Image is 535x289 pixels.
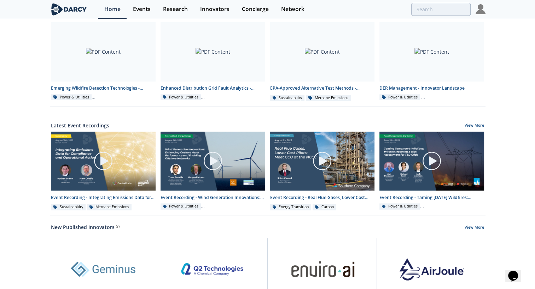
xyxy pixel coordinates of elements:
img: Video Content [51,132,156,190]
a: PDF Content Emerging Wildfire Detection Technologies - Technology Landscape Power & Utilities [48,22,158,102]
a: Latest Event Recordings [51,122,109,129]
img: play-chapters-gray.svg [93,151,113,171]
div: Energy Transition [270,204,312,210]
div: Methane Emissions [87,204,132,210]
img: play-chapters-gray.svg [422,151,442,171]
div: Carbon [313,204,336,210]
div: Power & Utilities [379,94,420,101]
img: Profile [476,4,485,14]
a: PDF Content DER Management - Innovator Landscape Power & Utilities [377,22,487,102]
img: Video Content [270,132,375,191]
div: Enhanced Distribution Grid Fault Analytics - Innovator Landscape [161,85,265,91]
div: Innovators [200,6,229,12]
a: PDF Content Enhanced Distribution Grid Fault Analytics - Innovator Landscape Power & Utilities [158,22,268,102]
input: Advanced Search [411,3,471,16]
div: Power & Utilities [161,203,201,210]
div: Power & Utilities [51,94,92,101]
img: information.svg [116,225,120,229]
div: Event Recording - Integrating Emissions Data for Compliance and Operational Action [51,194,156,201]
div: Event Recording - Wind Generation Innovations: Enhancing Onshore Asset Performance and Enabling O... [161,194,265,201]
a: New Published Innovators [51,223,115,231]
div: Event Recording - Taming [DATE] Wildfires: Wildfire Modeling & Risk Assessment for T&D Grids [379,194,484,201]
img: logo-wide.svg [50,3,88,16]
a: Video Content Event Recording - Integrating Emissions Data for Compliance and Operational Action ... [48,132,158,211]
a: PDF Content EPA-Approved Alternative Test Methods - Innovator Comparison Sustainability Methane E... [268,22,377,102]
a: View More [465,123,484,129]
img: play-chapters-gray.svg [312,151,332,171]
a: Video Content Event Recording - Real Flue Gases, Lower Cost Pilots: Meet CCU at the NCCC Energy T... [268,132,377,211]
iframe: chat widget [505,261,528,282]
a: Video Content Event Recording - Wind Generation Innovations: Enhancing Onshore Asset Performance ... [158,132,268,211]
a: Video Content Event Recording - Taming [DATE] Wildfires: Wildfire Modeling & Risk Assessment for ... [377,132,487,211]
img: Video Content [379,132,484,190]
a: View More [465,225,484,231]
div: EPA-Approved Alternative Test Methods - Innovator Comparison [270,85,375,91]
div: Methane Emissions [306,95,351,101]
div: Home [104,6,121,12]
div: Research [163,6,188,12]
div: Power & Utilities [161,94,201,101]
div: Power & Utilities [379,203,420,210]
div: Network [281,6,304,12]
div: Sustainability [270,95,305,101]
img: play-chapters-gray.svg [203,151,223,171]
div: Emerging Wildfire Detection Technologies - Technology Landscape [51,85,156,91]
div: Event Recording - Real Flue Gases, Lower Cost Pilots: Meet CCU at the NCCC [270,194,375,201]
div: DER Management - Innovator Landscape [379,85,484,91]
div: Events [133,6,151,12]
div: Sustainability [51,204,86,210]
div: Concierge [242,6,269,12]
img: Video Content [161,132,265,190]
